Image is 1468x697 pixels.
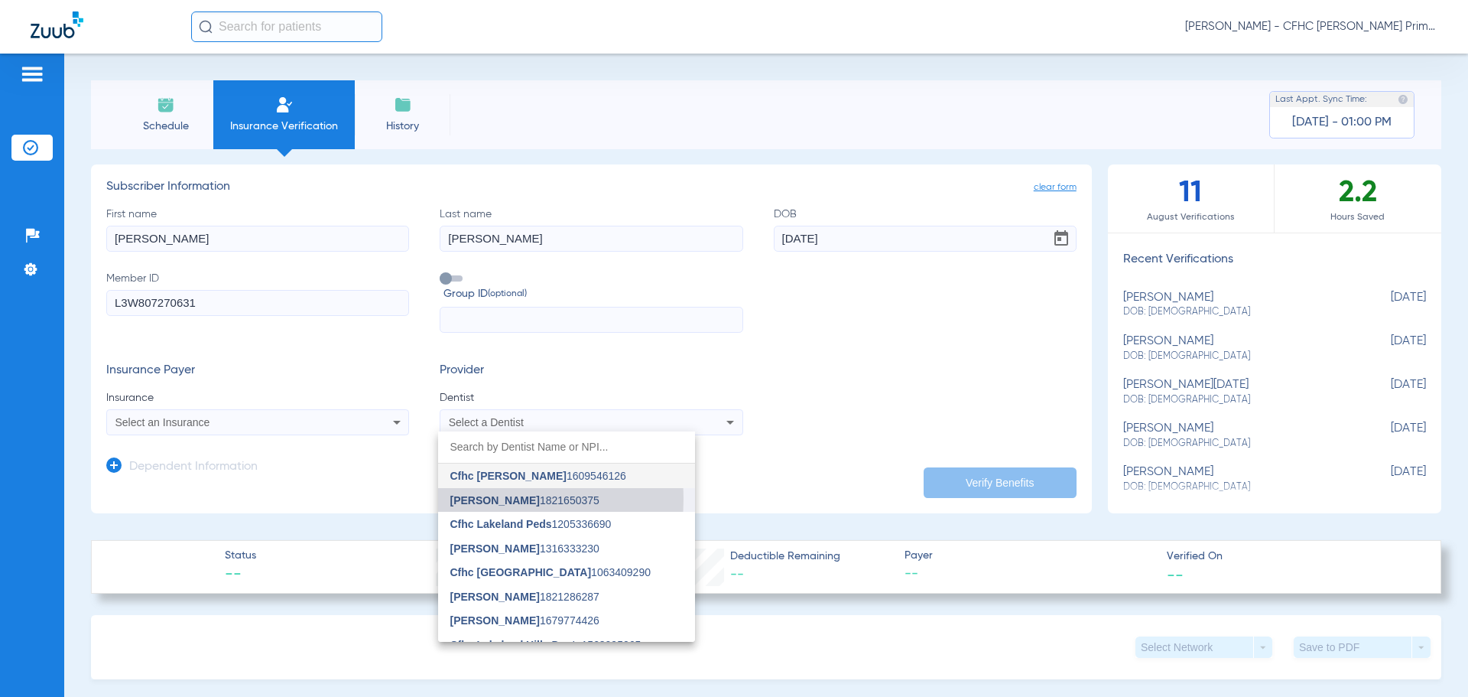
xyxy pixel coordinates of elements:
[450,470,567,482] span: Cfhc [PERSON_NAME]
[450,566,592,578] span: Cfhc [GEOGRAPHIC_DATA]
[450,614,540,627] span: [PERSON_NAME]
[450,640,641,650] span: 1568095065
[438,432,695,463] input: dropdown search
[450,519,612,529] span: 1205336690
[450,615,599,626] span: 1679774426
[450,471,626,481] span: 1609546126
[450,591,599,602] span: 1821286287
[450,543,599,554] span: 1316333230
[450,639,582,651] span: Cfhc Lakeland Hills Denta
[450,591,540,603] span: [PERSON_NAME]
[450,495,599,506] span: 1821650375
[450,567,651,578] span: 1063409290
[450,518,552,530] span: Cfhc Lakeland Peds
[450,494,540,506] span: [PERSON_NAME]
[1392,624,1468,697] iframe: Chat Widget
[450,542,540,555] span: [PERSON_NAME]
